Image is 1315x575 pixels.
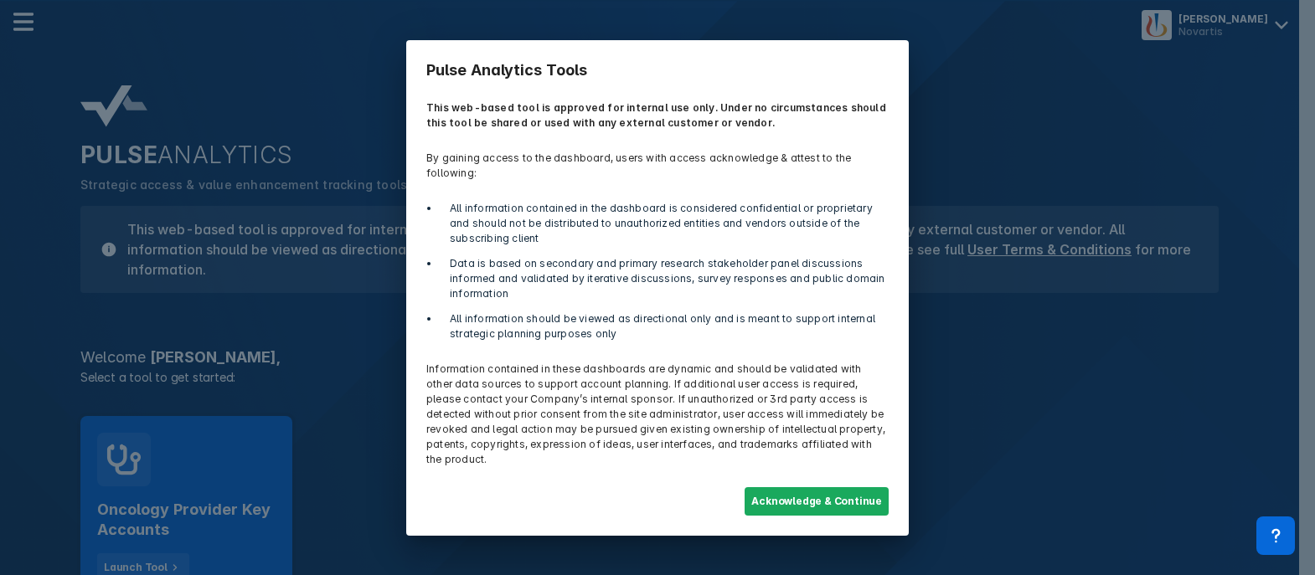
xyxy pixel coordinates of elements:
li: All information should be viewed as directional only and is meant to support internal strategic p... [440,311,889,341]
div: Contact Support [1256,516,1295,555]
button: Acknowledge & Continue [745,487,889,516]
li: Data is based on secondary and primary research stakeholder panel discussions informed and valida... [440,256,889,301]
p: This web-based tool is approved for internal use only. Under no circumstances should this tool be... [416,90,899,141]
li: All information contained in the dashboard is considered confidential or proprietary and should n... [440,201,889,246]
p: By gaining access to the dashboard, users with access acknowledge & attest to the following: [416,141,899,191]
h3: Pulse Analytics Tools [416,50,899,90]
p: Information contained in these dashboards are dynamic and should be validated with other data sou... [416,352,899,477]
